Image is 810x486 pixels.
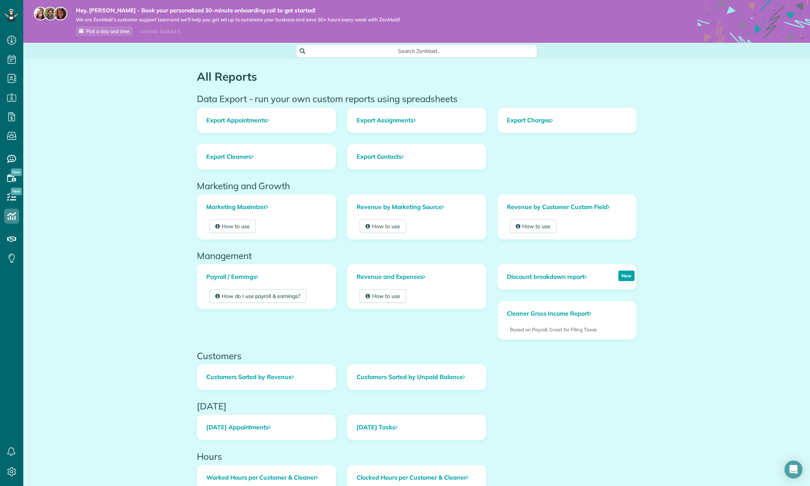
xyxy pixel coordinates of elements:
[498,195,636,220] a: Revenue by Customer Custom Field
[209,220,256,233] a: How to use
[76,7,400,14] strong: Hey, [PERSON_NAME] - Book your personalized 30-minute onboarding call to get started!
[197,401,636,411] h2: [DATE]
[11,188,22,195] span: New
[348,365,486,390] a: Customers Sorted by Unpaid Balance
[498,108,636,133] a: Export Charges
[510,220,556,233] a: How to use
[197,71,636,83] h1: All Reports
[54,7,67,20] img: michelle-19f622bdf1676172e81f8f8fba1fb50e276960ebfe0243fe18214015130c80e4.jpg
[510,326,624,333] p: Based on Payroll; Great for Filing Taxes
[197,108,335,133] a: Export Appointments
[197,144,335,169] a: Export Cleaners
[34,7,47,20] img: maria-72a9807cf96188c08ef61303f053569d2e2a8a1cde33d635c8a3ac13582a053d.jpg
[76,26,133,36] a: Pick a day and time
[348,108,486,133] a: Export Assignments
[197,94,636,104] h2: Data Export - run your own custom reports using spreadsheets
[618,271,635,281] p: New
[197,415,335,440] a: [DATE] Appointments
[86,28,130,34] span: Pick a day and time
[348,144,486,169] a: Export Contacts
[360,289,406,303] a: How to use
[197,195,335,220] a: Marketing Maximizer
[197,351,636,361] h2: Customers
[498,301,600,326] a: Cleaner Gross Income Report
[348,265,486,289] a: Revenue and Expenses
[197,451,636,461] h2: Hours
[348,195,486,220] a: Revenue by Marketing Source
[209,289,306,303] a: How do I use payroll & earnings?
[348,415,486,440] a: [DATE] Tasks
[197,181,636,191] h2: Marketing and Growth
[11,169,22,176] span: New
[498,265,596,289] a: Discount breakdown report
[784,460,802,478] div: Open Intercom Messenger
[197,265,335,289] a: Payroll / Earnings
[134,27,184,36] div: I already booked it
[76,17,400,23] span: We are ZenMaid’s customer support team and we’ll help you get set up to automate your business an...
[197,365,335,390] a: Customers Sorted by Revenue
[44,7,57,20] img: jorge-587dff0eeaa6aab1f244e6dc62b8924c3b6ad411094392a53c71c6c4a576187d.jpg
[360,220,406,233] a: How to use
[197,251,636,260] h2: Management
